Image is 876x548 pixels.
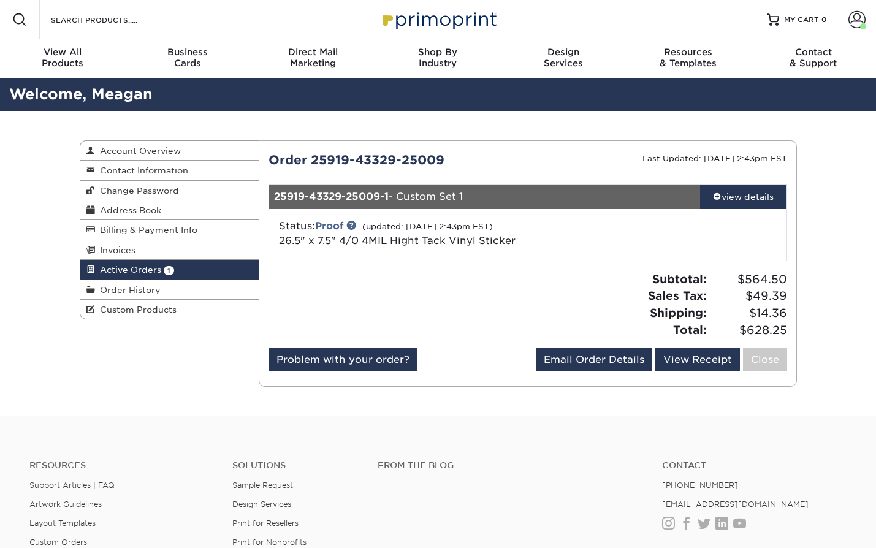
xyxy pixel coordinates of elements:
a: Contact [662,460,847,471]
span: Contact Information [95,166,188,175]
a: Print for Resellers [232,519,299,528]
span: $14.36 [710,305,787,322]
a: Problem with your order? [269,348,417,371]
span: Resources [626,47,751,58]
div: - Custom Set 1 [269,185,700,209]
span: MY CART [784,15,819,25]
span: Order History [95,285,161,295]
span: $628.25 [710,322,787,339]
a: View Receipt [655,348,740,371]
a: BusinessCards [125,39,250,78]
a: view details [700,185,786,209]
a: Address Book [80,200,259,220]
span: $49.39 [710,287,787,305]
div: & Templates [626,47,751,69]
strong: Subtotal: [652,272,707,286]
a: Billing & Payment Info [80,220,259,240]
span: Business [125,47,250,58]
a: Layout Templates [29,519,96,528]
a: Account Overview [80,141,259,161]
div: Cards [125,47,250,69]
a: Support Articles | FAQ [29,481,115,490]
div: & Support [751,47,876,69]
span: Active Orders [95,265,161,275]
a: Custom Products [80,300,259,319]
a: Direct MailMarketing [250,39,375,78]
a: Invoices [80,240,259,260]
small: Last Updated: [DATE] 2:43pm EST [642,154,787,163]
a: Proof [315,220,343,232]
div: view details [700,191,786,203]
a: Print for Nonprofits [232,538,307,547]
span: Invoices [95,245,135,255]
a: Custom Orders [29,538,87,547]
input: SEARCH PRODUCTS..... [50,12,169,27]
div: Services [501,47,626,69]
strong: Sales Tax: [648,289,707,302]
a: Design Services [232,500,291,509]
span: Address Book [95,205,161,215]
span: Change Password [95,186,179,196]
span: Direct Mail [250,47,375,58]
a: Active Orders 1 [80,260,259,280]
span: 1 [164,266,174,275]
strong: Shipping: [650,306,707,319]
strong: Total: [673,323,707,337]
span: Billing & Payment Info [95,225,197,235]
small: (updated: [DATE] 2:43pm EST) [362,222,493,231]
a: DesignServices [501,39,626,78]
a: [PHONE_NUMBER] [662,481,738,490]
strong: 25919-43329-25009-1 [274,191,389,202]
span: Contact [751,47,876,58]
div: Order 25919-43329-25009 [259,151,528,169]
a: Artwork Guidelines [29,500,102,509]
a: Contact& Support [751,39,876,78]
span: 26.5" x 7.5" 4/0 4MIL Hight Tack Vinyl Sticker [279,235,516,246]
span: Shop By [375,47,500,58]
a: Shop ByIndustry [375,39,500,78]
span: Custom Products [95,305,177,314]
a: Contact Information [80,161,259,180]
a: Order History [80,280,259,300]
span: Design [501,47,626,58]
span: $564.50 [710,271,787,288]
a: Resources& Templates [626,39,751,78]
span: 0 [821,15,827,24]
div: Status: [270,219,614,248]
a: Close [743,348,787,371]
h4: Resources [29,460,214,471]
span: Account Overview [95,146,181,156]
div: Industry [375,47,500,69]
a: Email Order Details [536,348,652,371]
div: Marketing [250,47,375,69]
h4: Solutions [232,460,359,471]
a: Change Password [80,181,259,200]
h4: From the Blog [378,460,629,471]
a: Sample Request [232,481,293,490]
img: Primoprint [377,6,500,32]
a: [EMAIL_ADDRESS][DOMAIN_NAME] [662,500,809,509]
